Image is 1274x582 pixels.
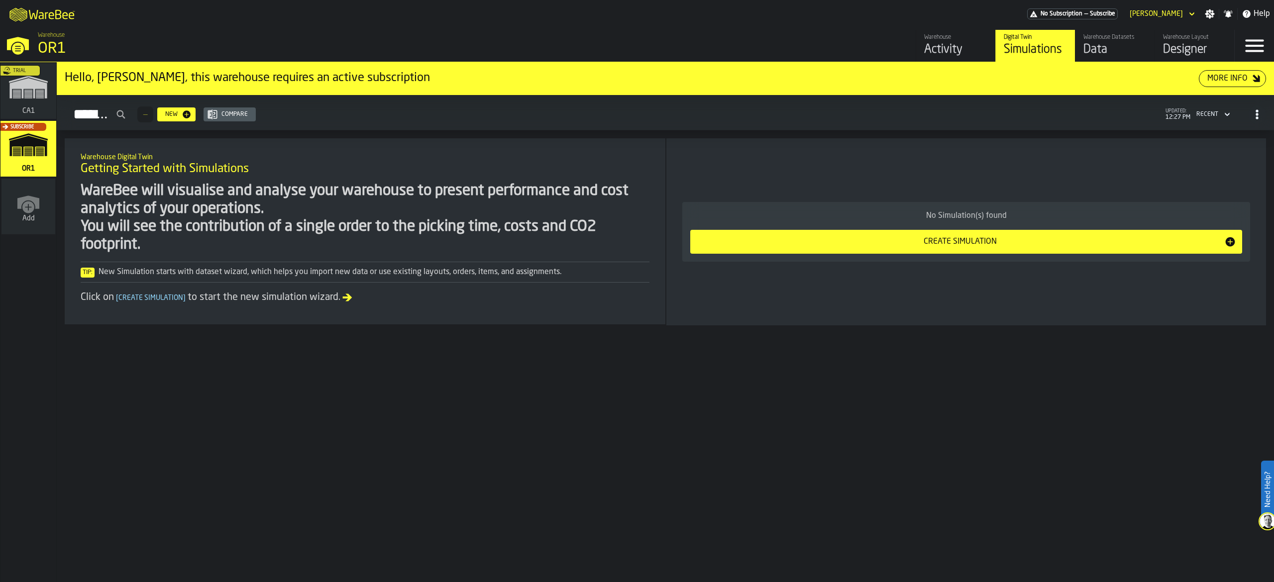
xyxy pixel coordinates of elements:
span: Help [1254,8,1270,20]
h2: Sub Title [81,151,649,161]
span: updated: [1166,108,1190,114]
a: link-to-/wh/i/76e2a128-1b54-4d66-80d4-05ae4c277723/simulations [0,63,56,121]
span: Subscribe [1090,10,1115,17]
span: Getting Started with Simulations [81,161,249,177]
div: Digital Twin [1004,34,1067,41]
div: More Info [1203,73,1252,85]
div: ItemListCard- [57,62,1274,95]
label: button-toggle-Settings [1201,9,1219,19]
div: DropdownMenuValue-4 [1196,111,1218,118]
a: link-to-/wh/i/02d92962-0f11-4133-9763-7cb092bceeef/feed/ [916,30,995,62]
span: — [143,111,147,118]
div: DropdownMenuValue-Jasmine Lim [1130,10,1183,18]
span: Warehouse [38,32,65,39]
span: [ [116,294,118,301]
span: Tip: [81,268,95,278]
label: button-toggle-Notifications [1219,9,1237,19]
span: Add [22,214,35,222]
span: — [1084,10,1088,17]
div: Designer [1163,42,1226,58]
span: No Subscription [1041,10,1082,17]
div: ItemListCard- [666,138,1266,325]
label: button-toggle-Menu [1235,30,1274,62]
span: ] [183,294,186,301]
div: Menu Subscription [1027,8,1118,19]
a: link-to-/wh/new [1,179,55,236]
div: Warehouse [924,34,987,41]
h2: button-Simulations [57,95,1274,130]
button: button-Compare [204,107,256,121]
div: ButtonLoadMore-Load More-Prev-First-Last [133,106,157,122]
div: Warehouse Layout [1163,34,1226,41]
div: Compare [217,111,252,118]
div: Simulations [1004,42,1067,58]
span: Subscribe [10,124,34,130]
div: Activity [924,42,987,58]
div: OR1 [38,40,307,58]
div: WareBee will visualise and analyse your warehouse to present performance and cost analytics of yo... [81,182,649,254]
span: Create Simulation [114,294,188,301]
div: Create Simulation [696,236,1224,248]
div: ItemListCard- [65,138,665,324]
div: Hello, [PERSON_NAME], this warehouse requires an active subscription [65,70,1199,86]
span: Trial [13,68,26,74]
a: link-to-/wh/i/02d92962-0f11-4133-9763-7cb092bceeef/designer [1155,30,1234,62]
div: No Simulation(s) found [690,210,1242,222]
div: DropdownMenuValue-4 [1192,108,1232,120]
label: button-toggle-Help [1238,8,1274,20]
div: New [161,111,182,118]
a: link-to-/wh/i/02d92962-0f11-4133-9763-7cb092bceeef/simulations [995,30,1075,62]
span: 12:27 PM [1166,114,1190,121]
button: button-New [157,107,196,121]
div: New Simulation starts with dataset wizard, which helps you import new data or use existing layout... [81,266,649,278]
div: DropdownMenuValue-Jasmine Lim [1126,8,1197,20]
a: link-to-/wh/i/02d92962-0f11-4133-9763-7cb092bceeef/data [1075,30,1155,62]
a: link-to-/wh/i/02d92962-0f11-4133-9763-7cb092bceeef/simulations [0,121,56,179]
div: Data [1083,42,1147,58]
div: Warehouse Datasets [1083,34,1147,41]
div: Click on to start the new simulation wizard. [81,291,649,304]
a: link-to-/wh/i/02d92962-0f11-4133-9763-7cb092bceeef/pricing/ [1027,8,1118,19]
label: Need Help? [1262,462,1273,517]
button: button-More Info [1199,70,1266,87]
button: button-Create Simulation [690,230,1242,254]
div: title-Getting Started with Simulations [73,146,657,182]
